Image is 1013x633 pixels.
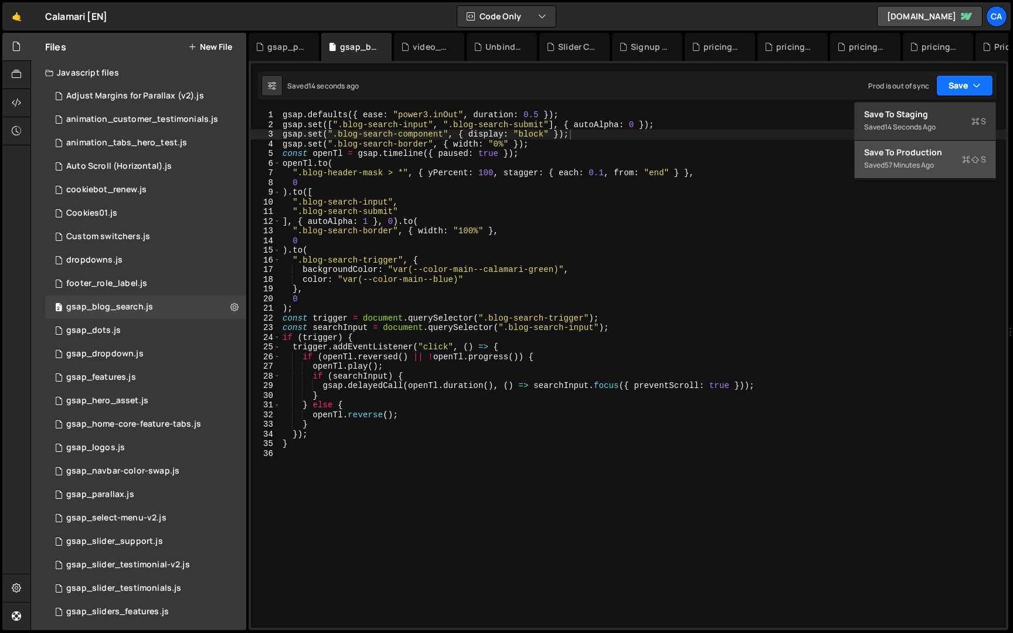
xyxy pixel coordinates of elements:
div: pricing_logic.js [849,41,886,53]
div: 11 [251,207,281,217]
div: 57 minutes ago [885,160,934,170]
button: Code Only [457,6,556,27]
div: 2818/14220.js [45,436,246,460]
div: 2818/14190.js [45,577,246,600]
div: 26 [251,352,281,362]
div: 33 [251,420,281,430]
div: 2818/18525.js [45,178,246,202]
div: gsap_blog_search.js [340,41,378,53]
div: Saved [287,81,359,91]
div: Slider Customers.js [558,41,596,53]
div: gsap_slider_support.js [66,536,163,547]
div: 2818/29474.js [45,272,246,295]
div: 2 [251,120,281,130]
div: 2818/20133.js [45,553,246,577]
div: 34 [251,430,281,440]
div: 2818/14191.js [45,366,246,389]
div: gsap_navbar-color-swap.js [66,466,179,477]
div: animation_customer_testimonials.js [66,114,218,125]
div: 21 [251,304,281,314]
div: 12 [251,217,281,227]
div: 30 [251,391,281,401]
span: S [962,154,986,165]
div: video_customers.js [413,41,450,53]
div: 1 [251,110,281,120]
div: cookiebot_renew.js [66,185,147,195]
span: S [971,115,986,127]
button: Save to StagingS Saved14 seconds ago [855,103,995,141]
div: animation_tabs_hero_test.js [66,138,187,148]
div: 3 [251,130,281,139]
div: 2818/14186.js [45,460,246,483]
div: 32 [251,410,281,420]
div: gsap_slider_testimonial-v2.js [66,560,190,570]
div: 2818/18172.js [45,108,246,131]
button: Save [936,75,993,96]
div: gsap_features.js [66,372,136,383]
button: Save to ProductionS Saved57 minutes ago [855,141,995,179]
div: 23 [251,323,281,333]
div: Signup form.js [631,41,668,53]
div: Save to Production [864,147,986,158]
div: 2818/13764.js [45,506,246,530]
a: 🤙 [2,2,31,30]
div: footer_role_label.js [66,278,147,289]
div: 7 [251,168,281,178]
div: gsap_hero_asset.js [66,396,148,406]
div: 29 [251,381,281,391]
div: gsap_slider_testimonials.js [66,583,181,594]
div: 25 [251,342,281,352]
span: 2 [55,304,62,313]
div: gsap_logos.js [66,443,125,453]
div: pricing_drawer_mobile.js [922,41,959,53]
div: 22 [251,314,281,324]
a: Ca [986,6,1007,27]
div: gsap_dots.js [66,325,121,336]
div: 2818/20966.js [45,131,246,155]
div: gsap_parallax.js [45,483,246,506]
div: 27 [251,362,281,372]
div: Save to Staging [864,108,986,120]
div: gsap_dropdown.js [66,349,144,359]
div: gsap_home-core-feature-tabs.js [66,419,201,430]
div: 10 [251,198,281,207]
div: 14 seconds ago [308,81,359,91]
div: 13 [251,226,281,236]
div: 14 [251,236,281,246]
div: Custom switchers.js [66,232,150,242]
div: Adjust Margins for Parallax (v2).js [66,91,204,101]
div: gsap_parallax.js [66,489,134,500]
div: 2818/6726.js [45,155,246,178]
div: 2818/11555.js [45,202,246,225]
div: 2818/14192.js [45,84,246,108]
div: gsap_sliders_features.js [66,607,169,617]
div: gsap_blog_search.js [66,302,153,312]
div: gsap_select-menu-v2.js [66,513,166,523]
div: 18 [251,275,281,285]
h2: Files [45,40,66,53]
div: 2818/20132.js [45,413,246,436]
div: 9 [251,188,281,198]
div: Prod is out of sync [868,81,929,91]
div: 20 [251,294,281,304]
div: 2818/16378.js [45,600,246,624]
div: Javascript files [31,61,246,84]
div: pricing_show_features.js [703,41,741,53]
div: 17 [251,265,281,275]
div: Saved [864,158,986,172]
div: 2818/15667.js [45,530,246,553]
div: 6 [251,159,281,169]
div: dropdowns.js [66,255,123,266]
div: 4 [251,139,281,149]
div: 28 [251,372,281,382]
div: pricing_selectors.js [776,41,814,53]
div: 2818/4789.js [45,249,246,272]
div: 36 [251,449,281,459]
div: 14 seconds ago [885,122,936,132]
div: 2818/20407.js [45,319,246,342]
div: 2818/15677.js [45,389,246,413]
div: Auto Scroll (Horizontal).js [66,161,172,172]
div: 2818/5802.js [45,225,246,249]
div: gsap_parallax.js [267,41,305,53]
